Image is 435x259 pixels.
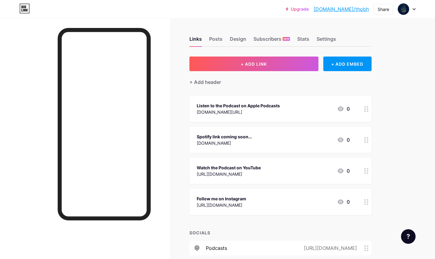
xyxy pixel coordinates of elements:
div: Design [230,35,246,46]
div: 0 [337,105,350,112]
div: podcasts [206,244,227,252]
div: Listen to the Podcast on Apple Podcasts [197,102,280,109]
button: + ADD LINK [189,57,318,71]
div: 0 [337,167,350,174]
div: 0 [337,198,350,205]
span: NEW [284,37,289,41]
div: Stats [297,35,309,46]
div: Watch the Podcast on YouTube [197,164,261,171]
div: Settings [317,35,336,46]
div: Share [378,6,389,12]
div: + ADD EMBED [323,57,372,71]
span: + ADD LINK [241,61,267,67]
div: [URL][DOMAIN_NAME] [197,202,246,208]
div: [URL][DOMAIN_NAME] [197,171,261,177]
div: [DOMAIN_NAME] [197,140,252,146]
img: thobh [398,3,409,15]
div: + Add header [189,78,221,86]
div: Posts [209,35,223,46]
div: [DOMAIN_NAME][URL] [197,109,280,115]
div: 0 [337,136,350,143]
div: Spotify link coming soon... [197,133,252,140]
a: [DOMAIN_NAME]/thobh [314,5,369,13]
div: [URL][DOMAIN_NAME] [294,244,364,252]
div: SOCIALS [189,230,372,236]
div: Links [189,35,202,46]
a: Upgrade [286,7,309,12]
div: Subscribers [253,35,290,46]
div: Follow me on Instagram [197,195,246,202]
